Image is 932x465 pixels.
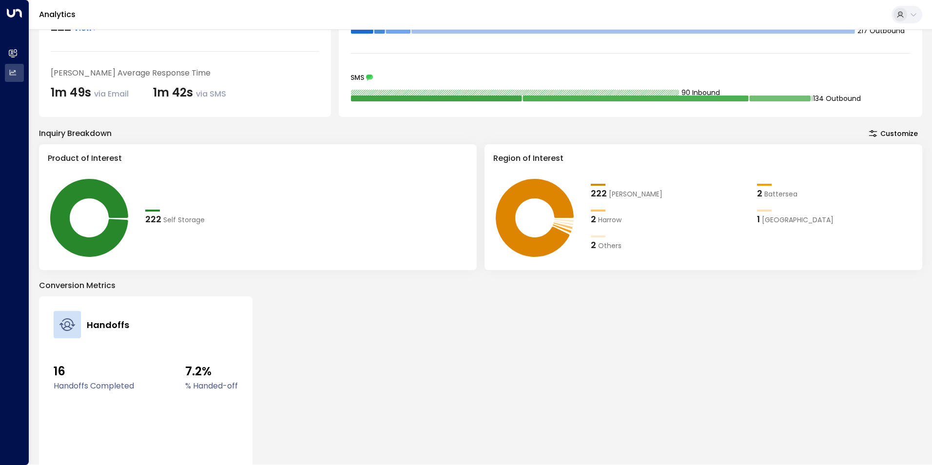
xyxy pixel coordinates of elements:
div: Inquiry Breakdown [39,128,112,139]
div: 1 [757,213,760,226]
div: 222 [591,187,607,200]
label: Handoffs Completed [54,380,134,392]
h4: Handoffs [87,318,129,331]
div: 2Harrow [591,213,747,226]
div: 2 [757,187,762,200]
p: Conversion Metrics [39,280,922,291]
div: 1m 49s [51,84,129,101]
span: Others [598,241,621,251]
div: 222Sutton [591,187,747,200]
span: Northampton [762,215,834,225]
span: Battersea [764,189,797,199]
span: Self Storage [163,215,205,225]
div: 2 [591,213,596,226]
span: 16 [54,363,134,380]
h3: Product of Interest [48,153,468,164]
div: [PERSON_NAME] Average Response Time [51,67,319,79]
div: 222 [145,213,161,226]
tspan: 134 Outbound [813,94,861,103]
div: 2Others [591,238,747,252]
div: 2 [591,238,596,252]
tspan: 90 Inbound [681,88,720,97]
span: Harrow [598,215,621,225]
button: Customize [864,127,922,140]
h3: Region of Interest [493,153,913,164]
div: 222Self Storage [145,213,302,226]
tspan: 217 Outbound [857,26,904,36]
span: via SMS [196,88,226,99]
div: SMS [350,74,911,81]
span: via Email [94,88,129,99]
label: % Handed-off [185,380,238,392]
div: 2Battersea [757,187,913,200]
span: Sutton [609,189,662,199]
a: Analytics [39,9,76,20]
div: 1Northampton [757,213,913,226]
span: 7.2% [185,363,238,380]
div: 1m 42s [153,84,226,101]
